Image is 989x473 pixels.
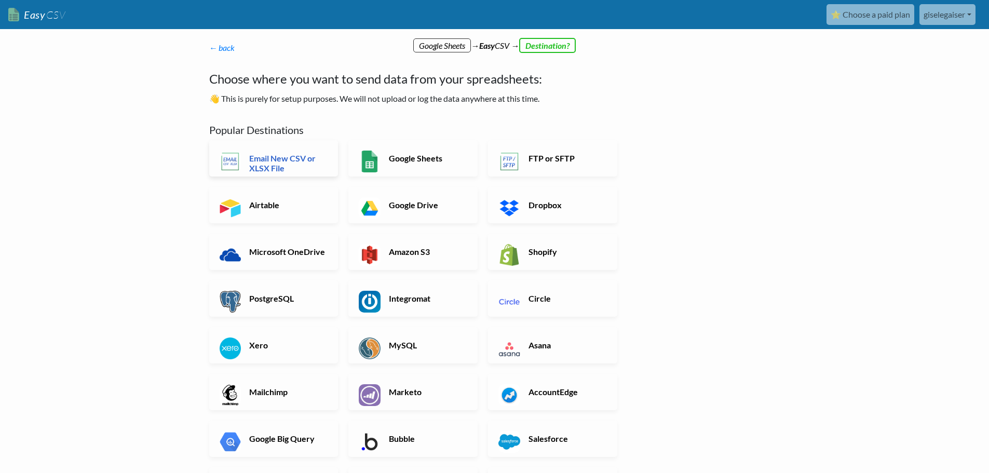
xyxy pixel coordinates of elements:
[386,387,468,397] h6: Marketo
[348,234,478,270] a: Amazon S3
[488,140,617,177] a: FTP or SFTP
[348,374,478,410] a: Marketo
[488,234,617,270] a: Shopify
[209,43,235,52] a: ← back
[348,140,478,177] a: Google Sheets
[488,327,617,363] a: Asana
[45,8,65,21] span: CSV
[386,247,468,256] h6: Amazon S3
[220,244,241,266] img: Microsoft OneDrive App & API
[247,434,328,443] h6: Google Big Query
[209,140,338,177] a: Email New CSV or XLSX File
[199,29,791,52] div: → CSV →
[247,200,328,210] h6: Airtable
[209,327,338,363] a: Xero
[359,197,381,219] img: Google Drive App & API
[247,293,328,303] h6: PostgreSQL
[937,421,977,461] iframe: Drift Widget Chat Controller
[498,431,520,453] img: Salesforce App & API
[498,151,520,172] img: FTP or SFTP App & API
[8,4,65,25] a: EasyCSV
[488,374,617,410] a: AccountEdge
[348,327,478,363] a: MySQL
[247,340,328,350] h6: Xero
[498,244,520,266] img: Shopify App & API
[209,421,338,457] a: Google Big Query
[498,337,520,359] img: Asana App & API
[526,153,607,163] h6: FTP or SFTP
[488,280,617,317] a: Circle
[220,291,241,313] img: PostgreSQL App & API
[359,337,381,359] img: MySQL App & API
[209,124,632,136] h5: Popular Destinations
[498,384,520,406] img: AccountEdge App & API
[348,280,478,317] a: Integromat
[209,92,632,105] p: 👋 This is purely for setup purposes. We will not upload or log the data anywhere at this time.
[498,291,520,313] img: Circle App & API
[488,187,617,223] a: Dropbox
[488,421,617,457] a: Salesforce
[386,153,468,163] h6: Google Sheets
[526,387,607,397] h6: AccountEdge
[359,384,381,406] img: Marketo App & API
[247,153,328,173] h6: Email New CSV or XLSX File
[526,293,607,303] h6: Circle
[386,340,468,350] h6: MySQL
[348,421,478,457] a: Bubble
[247,247,328,256] h6: Microsoft OneDrive
[209,374,338,410] a: Mailchimp
[526,247,607,256] h6: Shopify
[359,151,381,172] img: Google Sheets App & API
[386,200,468,210] h6: Google Drive
[919,4,976,25] a: giselegaiser
[209,280,338,317] a: PostgreSQL
[526,200,607,210] h6: Dropbox
[526,340,607,350] h6: Asana
[209,70,632,88] h4: Choose where you want to send data from your spreadsheets:
[220,197,241,219] img: Airtable App & API
[386,293,468,303] h6: Integromat
[359,244,381,266] img: Amazon S3 App & API
[220,151,241,172] img: Email New CSV or XLSX File App & API
[386,434,468,443] h6: Bubble
[220,337,241,359] img: Xero App & API
[209,187,338,223] a: Airtable
[359,291,381,313] img: Integromat App & API
[220,431,241,453] img: Google Big Query App & API
[220,384,241,406] img: Mailchimp App & API
[526,434,607,443] h6: Salesforce
[498,197,520,219] img: Dropbox App & API
[247,387,328,397] h6: Mailchimp
[359,431,381,453] img: Bubble App & API
[348,187,478,223] a: Google Drive
[827,4,914,25] a: ⭐ Choose a paid plan
[209,234,338,270] a: Microsoft OneDrive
